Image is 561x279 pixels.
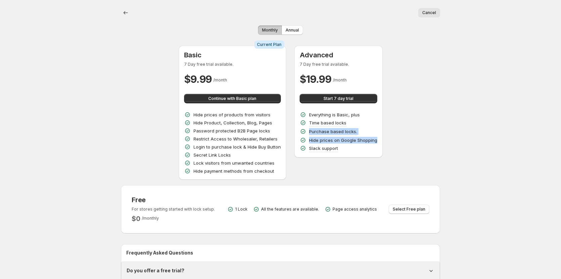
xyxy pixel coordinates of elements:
[193,160,274,166] p: Lock visitors from unwanted countries
[309,145,338,152] p: Slack support
[193,135,277,142] p: Restrict Access to Wholesaler, Retailers
[309,137,377,144] p: Hide prices on Google Shopping
[193,152,231,158] p: Secret Link Locks
[333,207,377,212] p: Page access analytics
[121,8,130,17] button: back
[132,207,215,212] p: For stores getting started with lock setup.
[184,51,281,59] h3: Basic
[193,168,274,174] p: Hide payment methods from checkout
[213,77,227,82] span: / month
[333,77,347,82] span: / month
[309,128,357,135] p: Purchase based locks.
[309,119,346,126] p: Time based locks
[184,72,212,86] h2: $ 9.99
[300,51,377,59] h3: Advanced
[126,249,435,256] h2: Frequently Asked Questions
[286,27,299,33] span: Annual
[282,25,303,35] button: Annual
[193,127,270,134] p: Password protected B2B Page locks
[142,216,159,221] span: / monthly
[418,8,440,17] button: Cancel
[309,111,360,118] p: Everything is Basic, plus
[389,205,429,214] button: Select Free plan
[193,144,281,150] p: Login to purchase lock & Hide Buy Button
[132,215,140,223] h2: $ 0
[127,267,184,274] h1: Do you offer a free trial?
[422,10,436,15] span: Cancel
[184,62,281,67] p: 7 Day free trial available.
[261,207,319,212] p: All the features are available.
[132,196,215,204] h3: Free
[258,25,282,35] button: Monthly
[300,72,332,86] h2: $ 19.99
[300,94,377,103] button: Start 7 day trial
[193,111,270,118] p: Hide prices of products from visitors
[323,96,353,101] span: Start 7 day trial
[257,42,282,47] span: Current Plan
[208,96,256,101] span: Continue with Basic plan
[184,94,281,103] button: Continue with Basic plan
[193,119,272,126] p: Hide Product, Collection, Blog, Pages
[300,62,377,67] p: 7 Day free trial available.
[235,207,248,212] p: 1 Lock
[393,207,425,212] span: Select Free plan
[262,27,278,33] span: Monthly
